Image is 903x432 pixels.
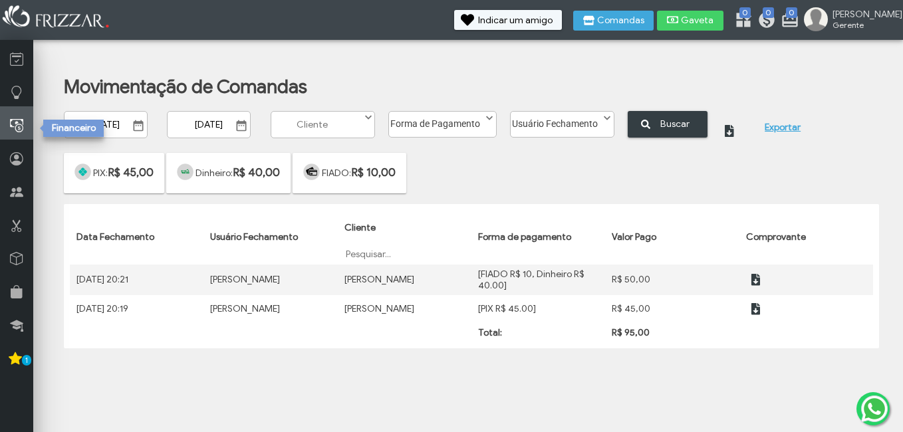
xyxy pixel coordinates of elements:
[351,165,396,179] span: R$ 10,00
[195,167,280,179] span: Dinheiro:
[781,11,794,32] a: 0
[210,231,298,243] span: Usuário Fechamento
[746,270,766,290] button: ui-button
[734,11,747,32] a: 0
[605,210,739,265] th: Valor Pago
[657,11,723,31] button: Gaveta
[478,231,571,243] span: Forma de pagamento
[43,120,104,137] div: Financeiro
[70,210,203,265] th: Data Fechamento
[471,295,605,323] td: [PIX R$ 45.00]
[64,111,148,138] input: Data Inicial
[70,265,203,295] td: [DATE] 20:21
[755,299,757,319] span: ui-button
[478,16,553,25] span: Indicar um amigo
[739,7,751,18] span: 0
[605,265,739,295] td: R$ 50,00
[628,111,708,138] button: Buscar
[804,7,896,34] a: [PERSON_NAME] Gerente
[338,210,471,265] th: Cliente
[76,231,154,243] span: Data Fechamento
[108,165,154,179] span: R$ 45,00
[511,112,602,130] label: Usuário Fechamento
[471,323,605,342] td: Total:
[612,231,656,243] span: Valor Pago
[177,163,193,180] img: Maquininha
[233,165,280,179] span: R$ 40,00
[722,111,752,141] button: ui-button
[757,11,771,32] a: 0
[338,295,471,323] td: [PERSON_NAME]
[322,167,396,179] span: FIADO:
[652,114,698,134] span: Buscar
[833,9,892,20] span: [PERSON_NAME]
[833,20,892,30] span: Gerente
[746,299,766,319] button: ui-button
[731,116,743,136] span: ui-button
[739,210,873,265] th: Comprovante
[232,119,251,132] button: Show Calendar
[167,111,251,138] input: Data Final
[74,163,91,180] img: Maquininha
[362,111,375,124] button: Show Options
[471,210,605,265] th: Forma de pagamento
[203,295,337,323] td: [PERSON_NAME]
[605,295,739,323] td: R$ 45,00
[597,16,644,25] span: Comandas
[203,265,337,295] td: [PERSON_NAME]
[64,75,856,98] h1: Movimentação de Comandas
[786,7,797,18] span: 0
[203,210,337,265] th: Usuário Fechamento
[858,393,890,425] img: whatsapp.png
[129,119,148,132] button: Show Calendar
[389,112,484,130] label: Forma de Pagamento
[93,167,154,179] span: PIX:
[605,323,739,342] td: R$ 95,00
[763,7,774,18] span: 0
[755,270,757,290] span: ui-button
[22,355,31,366] span: 1
[759,118,806,138] button: Exportar
[338,265,471,295] td: [PERSON_NAME]
[471,265,605,295] td: [FIADO R$ 10, Dinheiro R$ 40.00]
[681,16,714,25] span: Gaveta
[303,163,320,180] img: Maquininha
[454,10,562,30] button: Indicar um amigo
[344,222,376,233] span: Cliente
[573,11,654,31] button: Comandas
[344,247,465,261] input: Pesquisar...
[271,111,376,138] input: Cliente
[746,231,806,243] span: Comprovante
[70,295,203,323] td: [DATE] 20:19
